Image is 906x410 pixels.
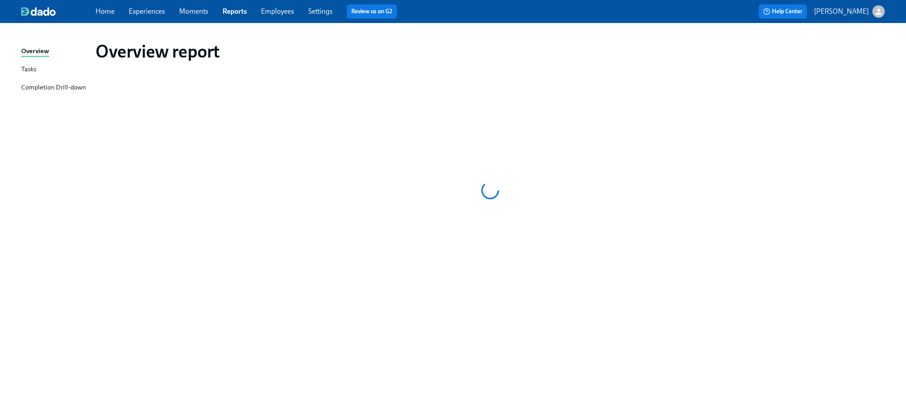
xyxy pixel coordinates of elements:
[21,64,88,75] a: Tasks
[129,7,165,15] a: Experiences
[223,7,247,15] a: Reports
[21,7,56,16] img: dado
[96,41,220,62] h1: Overview report
[261,7,294,15] a: Employees
[308,7,333,15] a: Settings
[814,5,885,18] button: [PERSON_NAME]
[179,7,208,15] a: Moments
[21,46,88,57] a: Overview
[21,46,49,57] div: Overview
[21,64,36,75] div: Tasks
[759,4,807,19] button: Help Center
[814,7,869,16] p: [PERSON_NAME]
[763,7,802,16] span: Help Center
[96,7,115,15] a: Home
[347,4,397,19] button: Review us on G2
[21,82,88,93] a: Completion Drill-down
[351,7,392,16] a: Review us on G2
[21,7,96,16] a: dado
[21,82,86,93] div: Completion Drill-down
